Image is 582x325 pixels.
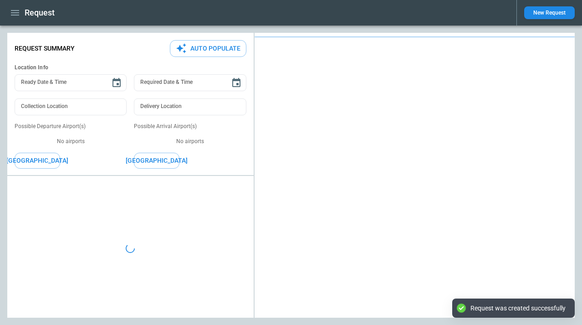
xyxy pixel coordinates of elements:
[134,153,179,169] button: [GEOGRAPHIC_DATA]
[15,64,246,71] h6: Location Info
[15,138,127,145] p: No airports
[170,40,246,57] button: Auto Populate
[15,153,60,169] button: [GEOGRAPHIC_DATA]
[134,138,246,145] p: No airports
[25,7,55,18] h1: Request
[15,123,127,130] p: Possible Departure Airport(s)
[107,74,126,92] button: Choose date
[470,304,566,312] div: Request was created successfully
[227,74,245,92] button: Choose date
[524,6,575,19] button: New Request
[134,123,246,130] p: Possible Arrival Airport(s)
[15,45,75,52] p: Request Summary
